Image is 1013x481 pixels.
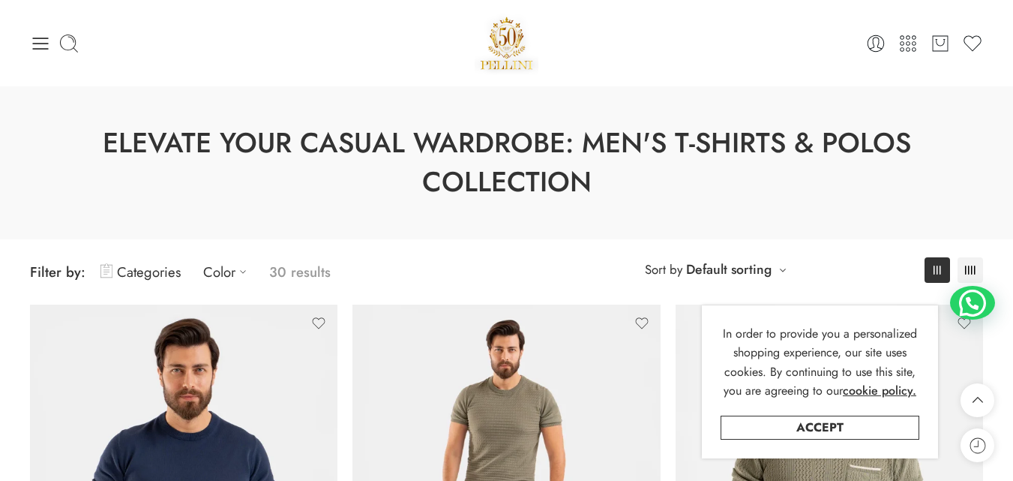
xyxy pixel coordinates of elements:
img: Pellini [475,11,539,75]
h1: Elevate Your Casual Wardrobe: Men's T-Shirts & Polos Collection [37,124,976,202]
a: Color [203,254,254,290]
span: In order to provide you a personalized shopping experience, our site uses cookies. By continuing ... [723,325,917,400]
a: Cart [930,33,951,54]
a: Accept [721,416,919,440]
a: cookie policy. [843,381,916,401]
span: Sort by [645,257,682,282]
a: Pellini - [475,11,539,75]
a: Categories [100,254,181,290]
span: Filter by: [30,262,85,282]
a: Login / Register [865,33,886,54]
a: Default sorting [686,259,772,280]
a: Wishlist [962,33,983,54]
p: 30 results [269,254,331,290]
